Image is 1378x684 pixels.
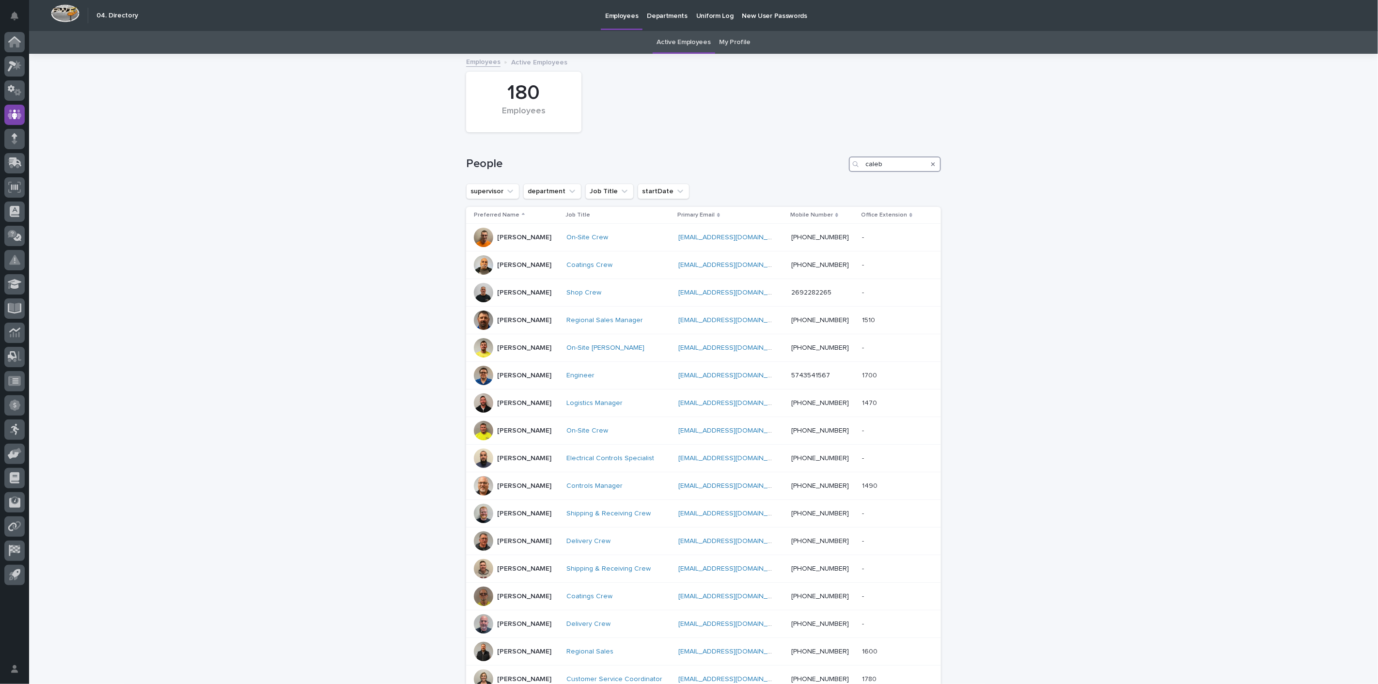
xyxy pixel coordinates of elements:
p: [PERSON_NAME] [497,233,551,242]
p: [PERSON_NAME] [497,427,551,435]
h1: People [466,157,845,171]
button: Notifications [4,6,25,26]
div: Employees [483,106,565,126]
a: [EMAIL_ADDRESS][DOMAIN_NAME] [678,427,788,434]
p: [PERSON_NAME] [497,289,551,297]
a: [PHONE_NUMBER] [791,317,849,324]
a: Controls Manager [566,482,623,490]
h2: 04. Directory [96,12,138,20]
p: - [862,508,866,518]
tr: [PERSON_NAME]Shipping & Receiving Crew [EMAIL_ADDRESS][DOMAIN_NAME] [PHONE_NUMBER]-- [466,555,941,583]
a: [EMAIL_ADDRESS][DOMAIN_NAME] [678,344,788,351]
a: [EMAIL_ADDRESS][DOMAIN_NAME] [678,648,788,655]
a: [PHONE_NUMBER] [791,262,849,268]
a: [PHONE_NUMBER] [791,676,849,683]
tr: [PERSON_NAME]Engineer [EMAIL_ADDRESS][DOMAIN_NAME] 574354156717001700 [466,362,941,389]
p: 1510 [862,314,877,325]
a: [PHONE_NUMBER] [791,648,849,655]
p: Preferred Name [474,210,519,220]
p: - [862,535,866,545]
tr: [PERSON_NAME]Coatings Crew [EMAIL_ADDRESS][DOMAIN_NAME] [PHONE_NUMBER]-- [466,583,941,610]
tr: [PERSON_NAME]Shop Crew [EMAIL_ADDRESS][DOMAIN_NAME] 2692282265-- [466,279,941,307]
p: - [862,618,866,628]
button: startDate [638,184,689,199]
p: - [862,452,866,463]
p: [PERSON_NAME] [497,372,551,380]
p: - [862,342,866,352]
p: Primary Email [677,210,715,220]
button: department [523,184,581,199]
p: [PERSON_NAME] [497,565,551,573]
tr: [PERSON_NAME]Coatings Crew [EMAIL_ADDRESS][DOMAIN_NAME] [PHONE_NUMBER]-- [466,251,941,279]
a: 5743541567 [791,372,830,379]
a: 2692282265 [791,289,831,296]
a: Coatings Crew [566,592,612,601]
a: [PHONE_NUMBER] [791,593,849,600]
a: Engineer [566,372,595,380]
p: 1470 [862,397,879,407]
a: [PHONE_NUMBER] [791,538,849,544]
a: On-Site Crew [566,427,608,435]
p: [PERSON_NAME] [497,454,551,463]
p: [PERSON_NAME] [497,344,551,352]
tr: [PERSON_NAME]Regional Sales Manager [EMAIL_ADDRESS][DOMAIN_NAME] [PHONE_NUMBER]15101510 [466,307,941,334]
a: [EMAIL_ADDRESS][DOMAIN_NAME] [678,593,788,600]
a: [EMAIL_ADDRESS][DOMAIN_NAME] [678,676,788,683]
p: [PERSON_NAME] [497,399,551,407]
p: [PERSON_NAME] [497,261,551,269]
a: Delivery Crew [566,620,611,628]
a: Shop Crew [566,289,601,297]
p: - [862,425,866,435]
p: Office Extension [861,210,907,220]
button: Job Title [585,184,634,199]
a: [PHONE_NUMBER] [791,510,849,517]
tr: [PERSON_NAME]Delivery Crew [EMAIL_ADDRESS][DOMAIN_NAME] [PHONE_NUMBER]-- [466,610,941,638]
p: [PERSON_NAME] [497,592,551,601]
a: Shipping & Receiving Crew [566,565,651,573]
a: [PHONE_NUMBER] [791,234,849,241]
p: [PERSON_NAME] [497,675,551,684]
a: [EMAIL_ADDRESS][DOMAIN_NAME] [678,317,788,324]
a: [PHONE_NUMBER] [791,427,849,434]
a: [PHONE_NUMBER] [791,621,849,627]
a: My Profile [720,31,751,54]
p: [PERSON_NAME] [497,620,551,628]
tr: [PERSON_NAME]On-Site Crew [EMAIL_ADDRESS][DOMAIN_NAME] [PHONE_NUMBER]-- [466,224,941,251]
p: Mobile Number [790,210,833,220]
tr: [PERSON_NAME]Logistics Manager [EMAIL_ADDRESS][DOMAIN_NAME] [PHONE_NUMBER]14701470 [466,389,941,417]
a: [EMAIL_ADDRESS][DOMAIN_NAME] [678,538,788,544]
a: [EMAIL_ADDRESS][DOMAIN_NAME] [678,400,788,406]
tr: [PERSON_NAME]On-Site [PERSON_NAME] [EMAIL_ADDRESS][DOMAIN_NAME] [PHONE_NUMBER]-- [466,334,941,362]
a: Customer Service Coordinator [566,675,662,684]
a: [EMAIL_ADDRESS][DOMAIN_NAME] [678,565,788,572]
p: - [862,563,866,573]
a: Shipping & Receiving Crew [566,510,651,518]
tr: [PERSON_NAME]Shipping & Receiving Crew [EMAIL_ADDRESS][DOMAIN_NAME] [PHONE_NUMBER]-- [466,500,941,528]
a: On-Site [PERSON_NAME] [566,344,644,352]
a: Active Employees [657,31,711,54]
a: [PHONE_NUMBER] [791,344,849,351]
p: [PERSON_NAME] [497,482,551,490]
p: [PERSON_NAME] [497,510,551,518]
tr: [PERSON_NAME]Controls Manager [EMAIL_ADDRESS][DOMAIN_NAME] [PHONE_NUMBER]14901490 [466,472,941,500]
a: Delivery Crew [566,537,611,545]
img: Workspace Logo [51,4,79,22]
a: [EMAIL_ADDRESS][DOMAIN_NAME] [678,482,788,489]
p: 1780 [862,673,878,684]
a: Regional Sales Manager [566,316,643,325]
a: [EMAIL_ADDRESS][DOMAIN_NAME] [678,262,788,268]
tr: [PERSON_NAME]Delivery Crew [EMAIL_ADDRESS][DOMAIN_NAME] [PHONE_NUMBER]-- [466,528,941,555]
p: [PERSON_NAME] [497,648,551,656]
a: [EMAIL_ADDRESS][DOMAIN_NAME] [678,372,788,379]
p: [PERSON_NAME] [497,316,551,325]
p: 1700 [862,370,879,380]
a: [EMAIL_ADDRESS][DOMAIN_NAME] [678,621,788,627]
p: - [862,232,866,242]
input: Search [849,156,941,172]
p: 1600 [862,646,879,656]
a: Regional Sales [566,648,613,656]
a: [PHONE_NUMBER] [791,565,849,572]
a: [EMAIL_ADDRESS][DOMAIN_NAME] [678,510,788,517]
div: 180 [483,81,565,105]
